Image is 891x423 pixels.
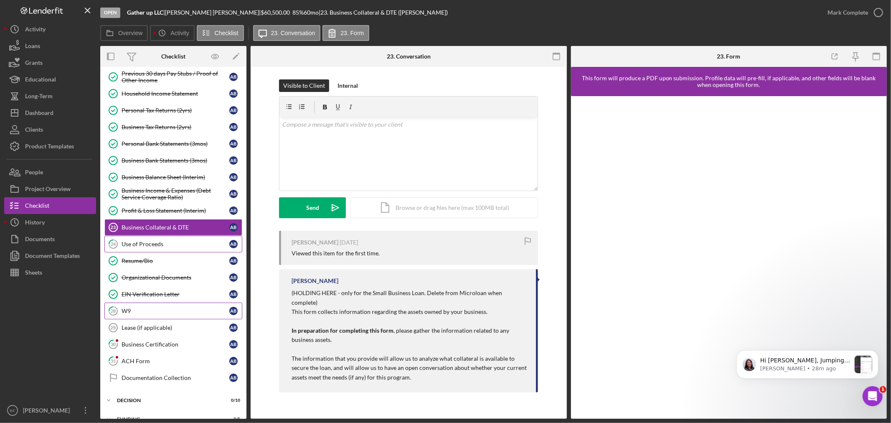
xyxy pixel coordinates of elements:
[828,4,868,21] div: Mark Complete
[4,402,96,419] button: EF[PERSON_NAME]
[122,341,229,348] div: Business Certification
[229,240,238,248] div: A B
[229,156,238,165] div: A B
[333,79,362,92] button: Internal
[104,186,242,202] a: Business Income & Expenses (Debt Service Coverage Ratio)AB
[229,357,238,365] div: A B
[340,30,364,36] label: 23. Form
[292,9,304,16] div: 85 %
[717,53,741,60] div: 23. Form
[165,9,261,16] div: [PERSON_NAME] [PERSON_NAME] |
[104,202,242,219] a: Profit & Loss Statement (Interim)AB
[122,358,229,364] div: ACH Form
[104,102,242,119] a: Personal Tax Returns (2yrs)AB
[24,5,37,18] img: Profile image for Christina
[143,270,157,284] button: Send a message…
[122,70,229,84] div: Previous 30 days Pay Stubs / Proof of Other Income
[819,4,887,21] button: Mark Complete
[724,334,891,400] iframe: Intercom notifications message
[26,274,33,280] button: Gif picker
[122,291,229,298] div: EIN Verification Letter
[292,250,380,257] div: Viewed this item for the first time.
[122,257,229,264] div: Resume/Bio
[225,417,240,422] div: 0 / 5
[122,157,229,164] div: Business Bank Statements (3mos)
[197,25,244,41] button: Checklist
[306,197,319,218] div: Send
[104,369,242,386] a: Documentation CollectionAB
[122,274,229,281] div: Organizational Documents
[104,119,242,135] a: Business Tax Returns (2yrs)AB
[104,85,242,102] a: Household Income StatementAB
[292,288,528,307] p: (HOLDING HERE - only for the Small Business Loan. Delete from Microloan when complete)
[122,140,229,147] div: Personal Bank Statements (3mos)
[147,3,162,18] div: Close
[292,327,393,334] strong: In preparation for completing this form
[253,25,321,41] button: 23. Conversation
[229,106,238,115] div: A B
[292,307,528,382] p: This form collects information regarding the assets owned by your business. , please gather the i...
[104,135,242,152] a: Personal Bank Statements (3mos)AB
[122,224,229,231] div: Business Collateral & DTE
[21,402,75,421] div: [PERSON_NAME]
[111,308,116,313] tspan: 28
[229,273,238,282] div: A B
[100,25,148,41] button: Overview
[122,124,229,130] div: Business Tax Returns (2yrs)
[127,9,163,16] b: Gather up LLC
[104,319,242,336] a: 29Lease (if applicable)AB
[215,30,239,36] label: Checklist
[229,307,238,315] div: A B
[10,408,15,413] text: EF
[283,79,325,92] div: Visible to Client
[111,225,116,230] tspan: 23
[319,9,448,16] div: | 23. Business Collateral & DTE ([PERSON_NAME])
[229,140,238,148] div: A B
[863,386,883,406] iframe: Intercom live chat
[104,353,242,369] a: 31ACH FormAB
[104,252,242,269] a: Resume/BioAB
[122,187,229,201] div: Business Income & Expenses (Debt Service Coverage Ratio)
[104,286,242,303] a: EIN Verification LetterAB
[229,324,238,332] div: A B
[271,30,315,36] label: 23. Conversation
[5,3,21,19] button: go back
[161,53,185,60] div: Checklist
[122,375,229,381] div: Documentation Collection
[122,324,229,331] div: Lease (if applicable)
[322,25,369,41] button: 23. Form
[261,9,292,16] div: $60,500.00
[122,207,229,214] div: Profit & Loss Statement (Interim)
[387,53,431,60] div: 23. Conversation
[279,79,329,92] button: Visible to Client
[111,325,116,330] tspan: 29
[7,256,160,270] textarea: Message…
